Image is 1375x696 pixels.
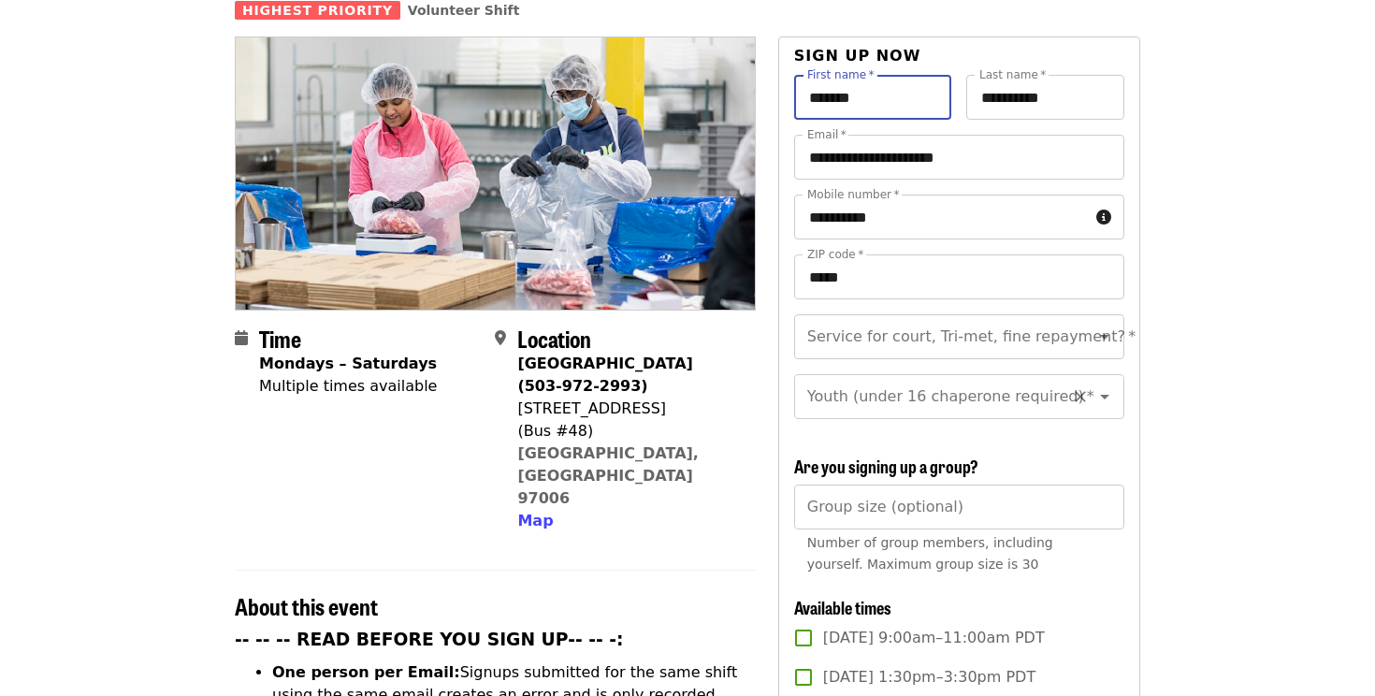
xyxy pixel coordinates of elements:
i: circle-info icon [1096,209,1111,226]
span: About this event [235,589,378,622]
div: (Bus #48) [517,420,740,442]
img: Oct/Nov/Dec - Beaverton: Repack/Sort (age 10+) organized by Oregon Food Bank [236,37,755,309]
input: Mobile number [794,195,1089,239]
strong: -- -- -- READ BEFORE YOU SIGN UP-- -- -: [235,630,624,649]
span: Are you signing up a group? [794,454,978,478]
strong: Mondays – Saturdays [259,355,437,372]
span: Map [517,512,553,529]
label: First name [807,69,875,80]
i: map-marker-alt icon [495,329,506,347]
span: [DATE] 1:30pm–3:30pm PDT [823,666,1035,689]
label: Last name [979,69,1046,80]
button: Open [1092,384,1118,410]
label: Mobile number [807,189,899,200]
label: ZIP code [807,249,863,260]
button: Clear [1067,384,1093,410]
a: [GEOGRAPHIC_DATA], [GEOGRAPHIC_DATA] 97006 [517,444,699,507]
span: Available times [794,595,891,619]
strong: [GEOGRAPHIC_DATA] (503-972-2993) [517,355,692,395]
i: calendar icon [235,329,248,347]
span: Location [517,322,591,355]
input: ZIP code [794,254,1124,299]
input: First name [794,75,952,120]
div: [STREET_ADDRESS] [517,398,740,420]
span: Sign up now [794,47,921,65]
div: Multiple times available [259,375,437,398]
span: Time [259,322,301,355]
span: Number of group members, including yourself. Maximum group size is 30 [807,535,1053,572]
span: Highest Priority [235,1,400,20]
strong: One person per Email: [272,663,460,681]
input: Email [794,135,1124,180]
label: Email [807,129,847,140]
input: Last name [966,75,1124,120]
span: [DATE] 9:00am–11:00am PDT [823,627,1045,649]
button: Map [517,510,553,532]
input: [object Object] [794,485,1124,529]
a: Volunteer Shift [408,3,520,18]
button: Open [1092,324,1118,350]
